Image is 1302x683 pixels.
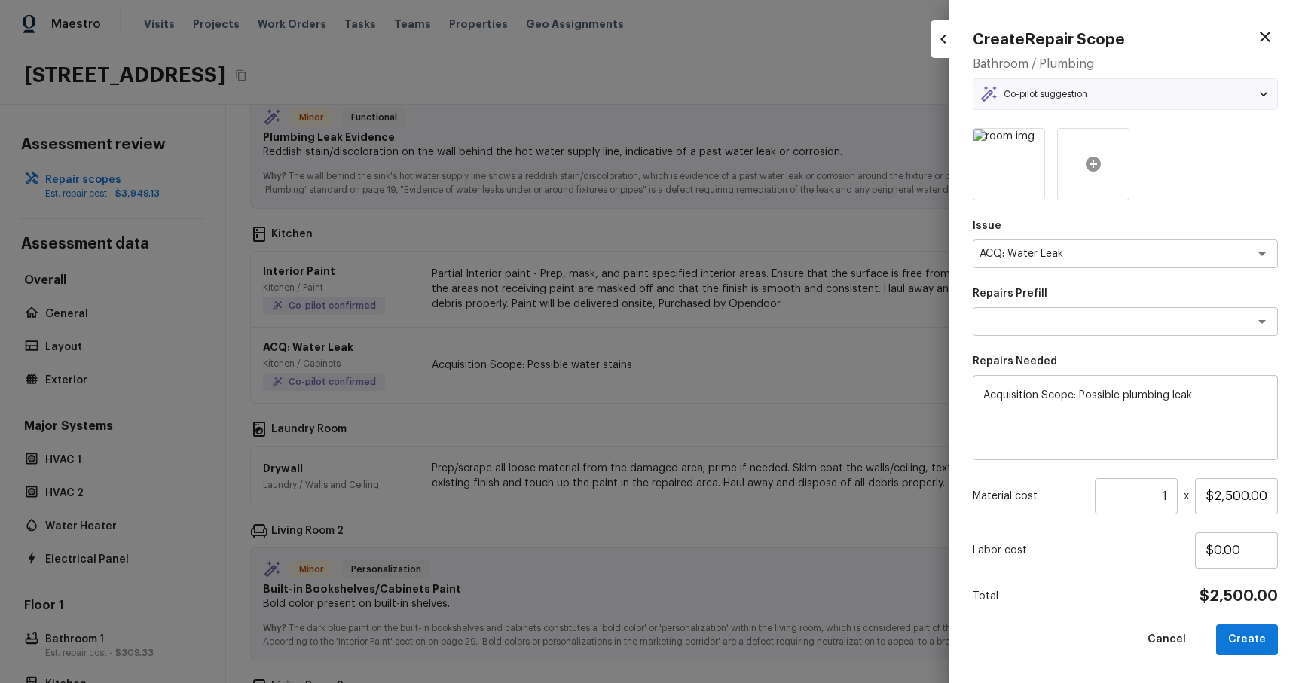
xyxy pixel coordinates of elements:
textarea: ACQ: Water Leak [980,246,1229,261]
p: Co-pilot suggestion [1004,88,1087,100]
p: Material cost [973,489,1089,504]
div: x [973,478,1278,514]
button: Cancel [1135,624,1198,655]
img: room img [973,129,1044,200]
p: Labor cost [973,543,1195,558]
button: Open [1252,243,1273,264]
h5: Bathroom / Plumbing [973,56,1278,72]
p: Total [973,589,998,604]
p: Repairs Prefill [973,286,1278,301]
button: Create [1216,624,1278,655]
p: Repairs Needed [973,354,1278,369]
textarea: Acquisition Scope: Possible plumbing leak [983,388,1267,448]
p: Issue [973,218,1278,233]
h4: Create Repair Scope [973,30,1125,50]
button: Open [1252,311,1273,332]
h4: $2,500.00 [1200,587,1278,606]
